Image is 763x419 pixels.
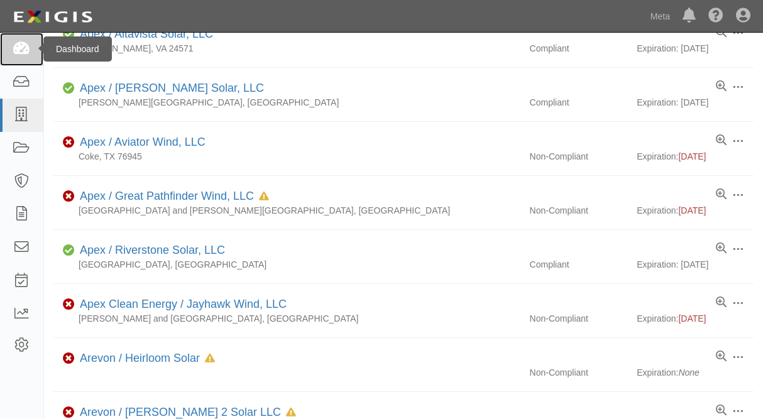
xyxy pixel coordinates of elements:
[520,150,637,163] div: Non-Compliant
[205,354,215,363] i: In Default since 03/31/2025
[286,408,296,417] i: In Default since 03/31/2025
[53,96,520,109] div: [PERSON_NAME][GEOGRAPHIC_DATA], [GEOGRAPHIC_DATA]
[637,150,754,163] div: Expiration:
[637,42,754,55] div: Expiration: [DATE]
[53,258,520,271] div: [GEOGRAPHIC_DATA], [GEOGRAPHIC_DATA]
[75,242,225,259] div: Apex / Riverstone Solar, LLC
[43,36,112,62] div: Dashboard
[80,352,200,364] a: Arevon / Heirloom Solar
[63,408,75,417] i: Non-Compliant
[75,297,287,313] div: Apex Clean Energy / Jayhawk Wind, LLC
[716,188,727,201] a: View results summary
[80,244,225,256] a: Apex / Riverstone Solar, LLC
[63,192,75,201] i: Non-Compliant
[80,298,287,310] a: Apex Clean Energy / Jayhawk Wind, LLC
[80,82,264,94] a: Apex / [PERSON_NAME] Solar, LLC
[716,80,727,93] a: View results summary
[678,205,706,215] span: [DATE]
[678,367,699,378] i: None
[75,80,264,97] div: Apex / Angelo Solar, LLC
[637,312,754,325] div: Expiration:
[75,134,206,151] div: Apex / Aviator Wind, LLC
[75,26,213,43] div: Apex / Altavista Solar, LLC
[63,246,75,255] i: Compliant
[644,4,676,29] a: Meta
[53,42,520,55] div: [PERSON_NAME], VA 24571
[520,258,637,271] div: Compliant
[53,204,520,217] div: [GEOGRAPHIC_DATA] and [PERSON_NAME][GEOGRAPHIC_DATA], [GEOGRAPHIC_DATA]
[716,351,727,363] a: View results summary
[637,96,754,109] div: Expiration: [DATE]
[63,300,75,309] i: Non-Compliant
[80,28,213,40] a: Apex / Altavista Solar, LLC
[75,351,215,367] div: Arevon / Heirloom Solar
[63,354,75,363] i: Non-Compliant
[63,84,75,93] i: Compliant
[80,136,206,148] a: Apex / Aviator Wind, LLC
[708,9,723,24] i: Help Center - Complianz
[53,150,520,163] div: Coke, TX 76945
[520,42,637,55] div: Compliant
[520,96,637,109] div: Compliant
[716,26,727,39] a: View results summary
[637,366,754,379] div: Expiration:
[637,204,754,217] div: Expiration:
[80,190,254,202] a: Apex / Great Pathfinder Wind, LLC
[520,366,637,379] div: Non-Compliant
[716,297,727,309] a: View results summary
[259,192,269,201] i: In Default since 03/18/2025
[520,312,637,325] div: Non-Compliant
[75,188,269,205] div: Apex / Great Pathfinder Wind, LLC
[678,151,706,161] span: [DATE]
[678,313,706,324] span: [DATE]
[716,134,727,147] a: View results summary
[716,405,727,417] a: View results summary
[63,30,75,39] i: Compliant
[520,204,637,217] div: Non-Compliant
[637,258,754,271] div: Expiration: [DATE]
[53,312,520,325] div: [PERSON_NAME] and [GEOGRAPHIC_DATA], [GEOGRAPHIC_DATA]
[716,242,727,255] a: View results summary
[9,6,96,28] img: logo-5460c22ac91f19d4615b14bd174203de0afe785f0fc80cf4dbbc73dc1793850b.png
[80,406,281,418] a: Arevon / [PERSON_NAME] 2 Solar LLC
[63,138,75,147] i: Non-Compliant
